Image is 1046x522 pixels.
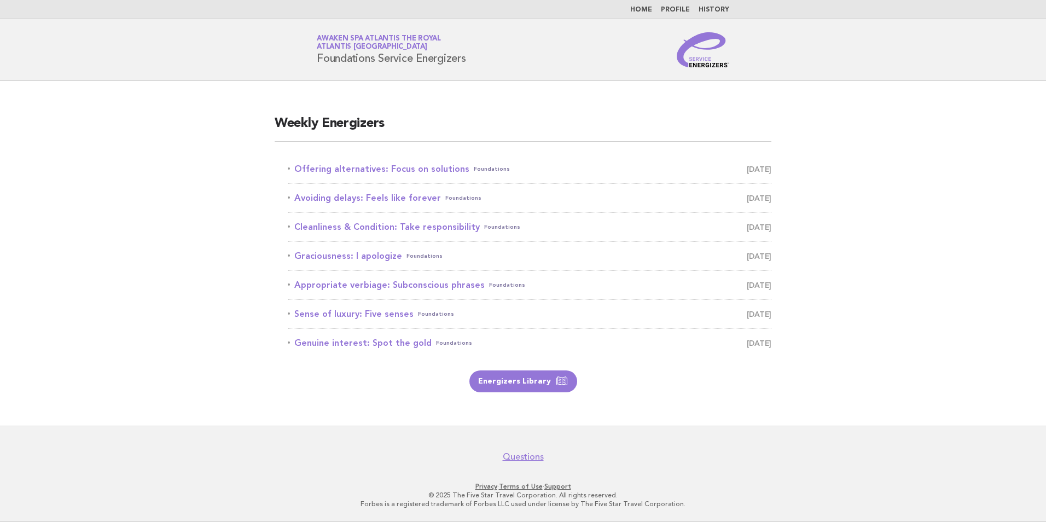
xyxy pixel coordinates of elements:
[288,190,771,206] a: Avoiding delays: Feels like foreverFoundations [DATE]
[288,248,771,264] a: Graciousness: I apologizeFoundations [DATE]
[499,483,543,490] a: Terms of Use
[747,306,771,322] span: [DATE]
[188,491,858,500] p: © 2025 The Five Star Travel Corporation. All rights reserved.
[677,32,729,67] img: Service Energizers
[445,190,481,206] span: Foundations
[544,483,571,490] a: Support
[484,219,520,235] span: Foundations
[288,335,771,351] a: Genuine interest: Spot the goldFoundations [DATE]
[699,7,729,13] a: History
[317,36,466,64] h1: Foundations Service Energizers
[661,7,690,13] a: Profile
[503,451,544,462] a: Questions
[747,219,771,235] span: [DATE]
[469,370,577,392] a: Energizers Library
[188,482,858,491] p: · ·
[489,277,525,293] span: Foundations
[188,500,858,508] p: Forbes is a registered trademark of Forbes LLC used under license by The Five Star Travel Corpora...
[288,219,771,235] a: Cleanliness & Condition: Take responsibilityFoundations [DATE]
[747,161,771,177] span: [DATE]
[288,277,771,293] a: Appropriate verbiage: Subconscious phrasesFoundations [DATE]
[747,248,771,264] span: [DATE]
[747,190,771,206] span: [DATE]
[474,161,510,177] span: Foundations
[317,44,427,51] span: Atlantis [GEOGRAPHIC_DATA]
[406,248,443,264] span: Foundations
[747,335,771,351] span: [DATE]
[275,115,771,142] h2: Weekly Energizers
[630,7,652,13] a: Home
[747,277,771,293] span: [DATE]
[288,161,771,177] a: Offering alternatives: Focus on solutionsFoundations [DATE]
[418,306,454,322] span: Foundations
[475,483,497,490] a: Privacy
[317,35,441,50] a: Awaken SPA Atlantis the RoyalAtlantis [GEOGRAPHIC_DATA]
[288,306,771,322] a: Sense of luxury: Five sensesFoundations [DATE]
[436,335,472,351] span: Foundations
